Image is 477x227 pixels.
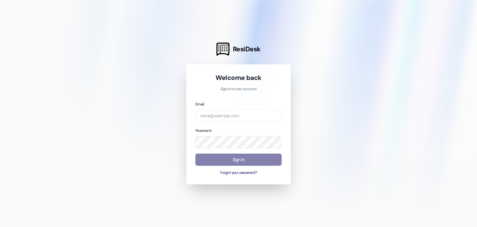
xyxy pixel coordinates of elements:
[216,43,229,56] img: ResiDesk Logo
[195,170,282,176] button: Forgot your password?
[195,110,282,122] input: name@example.com
[195,154,282,166] button: Sign In
[233,45,261,53] span: ResiDesk
[195,128,211,133] label: Password
[195,86,282,92] p: Sign in to your account
[195,73,282,82] h1: Welcome back
[195,102,204,107] label: Email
